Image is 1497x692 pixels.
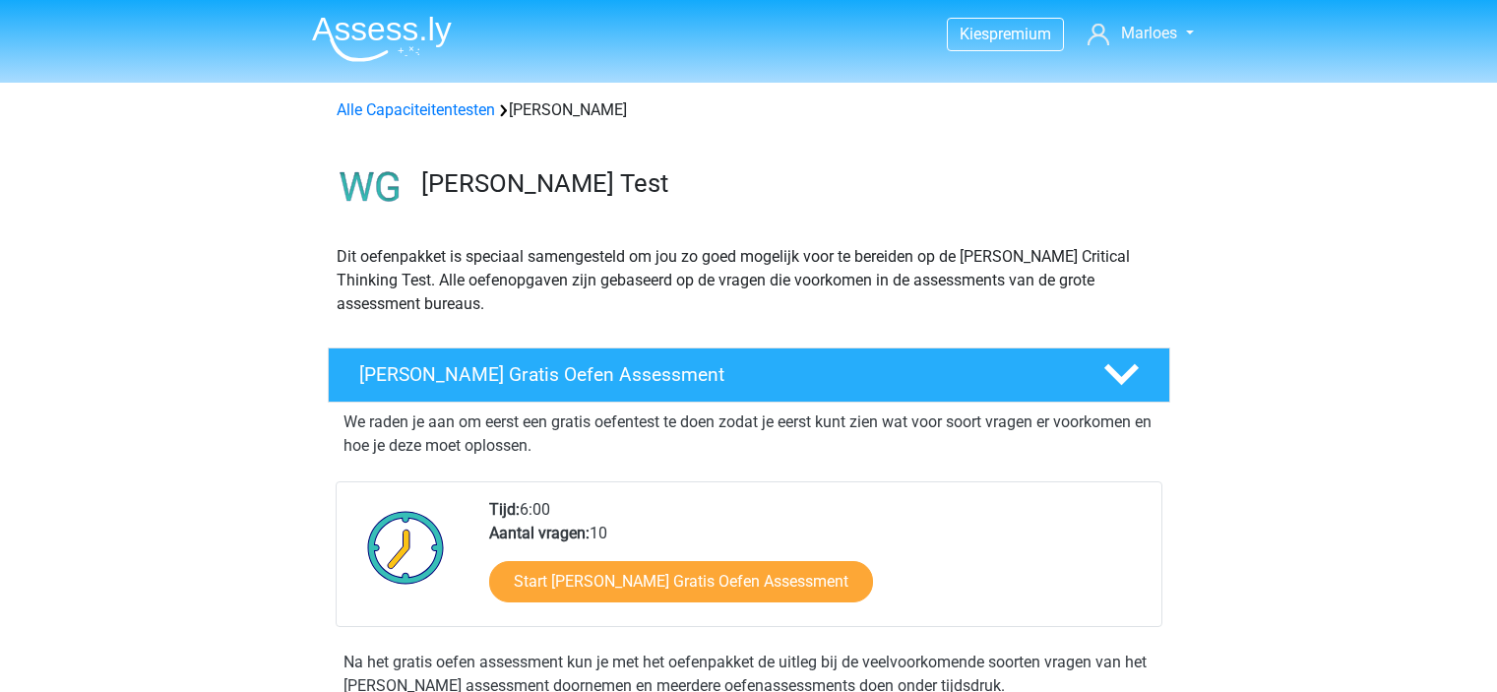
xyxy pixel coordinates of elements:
a: Start [PERSON_NAME] Gratis Oefen Assessment [489,561,873,602]
h3: [PERSON_NAME] Test [421,168,1154,199]
a: Alle Capaciteitentesten [337,100,495,119]
p: Dit oefenpakket is speciaal samengesteld om jou zo goed mogelijk voor te bereiden op de [PERSON_N... [337,245,1161,316]
div: [PERSON_NAME] [329,98,1169,122]
img: watson glaser [329,146,412,229]
span: Kies [960,25,989,43]
a: Kiespremium [948,21,1063,47]
div: 6:00 10 [474,498,1160,626]
img: Klok [356,498,456,597]
p: We raden je aan om eerst een gratis oefentest te doen zodat je eerst kunt zien wat voor soort vra... [343,410,1154,458]
b: Aantal vragen: [489,524,590,542]
a: [PERSON_NAME] Gratis Oefen Assessment [320,347,1178,403]
h4: [PERSON_NAME] Gratis Oefen Assessment [359,363,1072,386]
b: Tijd: [489,500,520,519]
span: Marloes [1121,24,1177,42]
a: Marloes [1080,22,1201,45]
span: premium [989,25,1051,43]
img: Assessly [312,16,452,62]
